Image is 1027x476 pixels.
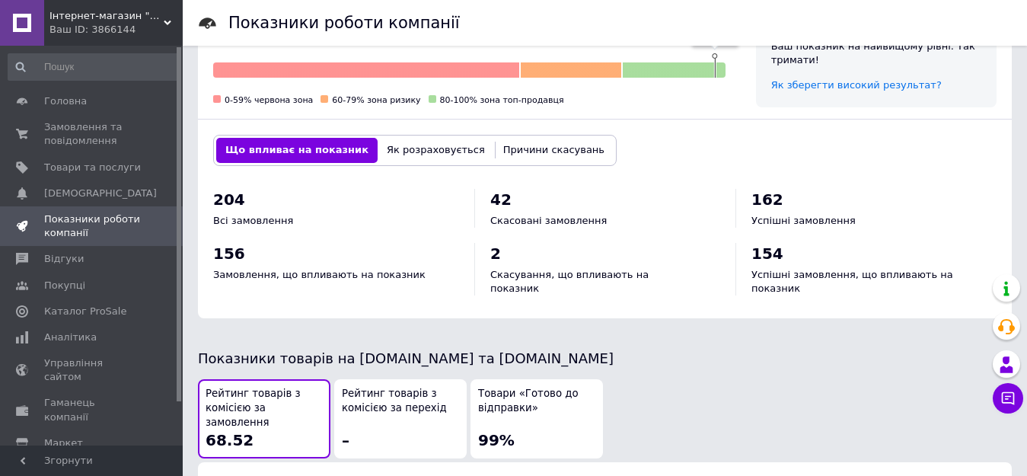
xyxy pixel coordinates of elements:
[44,94,87,108] span: Головна
[440,95,564,105] span: 80-100% зона топ-продавця
[213,215,293,226] span: Всі замовлення
[494,138,614,162] button: Причини скасувань
[771,79,942,91] a: Як зберегти високий результат?
[751,244,783,263] span: 154
[213,190,245,209] span: 204
[44,436,83,450] span: Маркет
[478,387,595,415] span: Товари «Готово до відправки»
[751,215,856,226] span: Успішні замовлення
[44,161,141,174] span: Товари та послуги
[490,215,607,226] span: Скасовані замовлення
[44,120,141,148] span: Замовлення та повідомлення
[198,379,330,458] button: Рейтинг товарів з комісією за замовлення68.52
[490,269,649,294] span: Скасування, що впливають на показник
[8,53,180,81] input: Пошук
[228,14,460,32] h1: Показники роботи компанії
[332,95,420,105] span: 60-79% зона ризику
[993,383,1023,414] button: Чат з покупцем
[478,431,515,449] span: 99%
[44,252,84,266] span: Відгуки
[751,190,783,209] span: 162
[334,379,467,458] button: Рейтинг товарів з комісією за перехід–
[470,379,603,458] button: Товари «Готово до відправки»99%
[751,269,953,294] span: Успішні замовлення, що впливають на показник
[490,244,501,263] span: 2
[44,331,97,344] span: Аналітика
[44,356,141,384] span: Управління сайтом
[213,244,245,263] span: 156
[206,387,323,430] span: Рейтинг товарів з комісією за замовлення
[49,23,183,37] div: Ваш ID: 3866144
[44,305,126,318] span: Каталог ProSale
[49,9,164,23] span: Інтернет-магазин "Сміхонька"
[213,269,426,280] span: Замовлення, що впливають на показник
[378,138,494,162] button: Як розраховується
[771,40,981,67] div: Ваш показник на найвищому рівні. Так тримати!
[44,279,85,292] span: Покупці
[198,350,614,366] span: Показники товарів на [DOMAIN_NAME] та [DOMAIN_NAME]
[44,187,157,200] span: [DEMOGRAPHIC_DATA]
[216,138,378,162] button: Що впливає на показник
[342,431,349,449] span: –
[206,431,254,449] span: 68.52
[490,190,512,209] span: 42
[44,396,141,423] span: Гаманець компанії
[342,387,459,415] span: Рейтинг товарів з комісією за перехід
[44,212,141,240] span: Показники роботи компанії
[225,95,313,105] span: 0-59% червона зона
